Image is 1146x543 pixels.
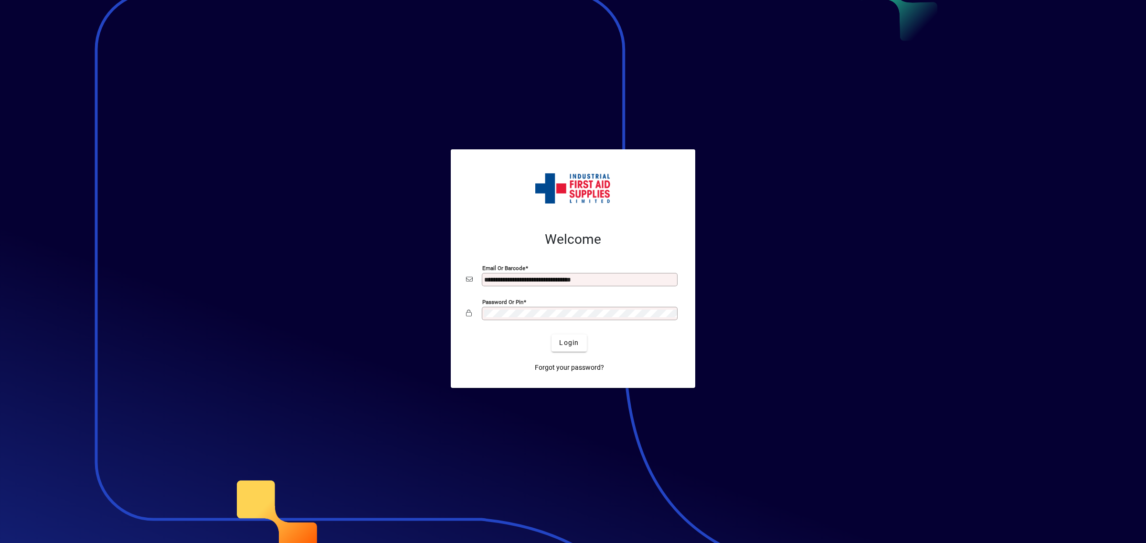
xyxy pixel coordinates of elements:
[482,264,525,271] mat-label: Email or Barcode
[531,359,608,376] a: Forgot your password?
[552,334,586,352] button: Login
[482,298,523,305] mat-label: Password or Pin
[559,338,579,348] span: Login
[466,231,680,248] h2: Welcome
[535,363,604,373] span: Forgot your password?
